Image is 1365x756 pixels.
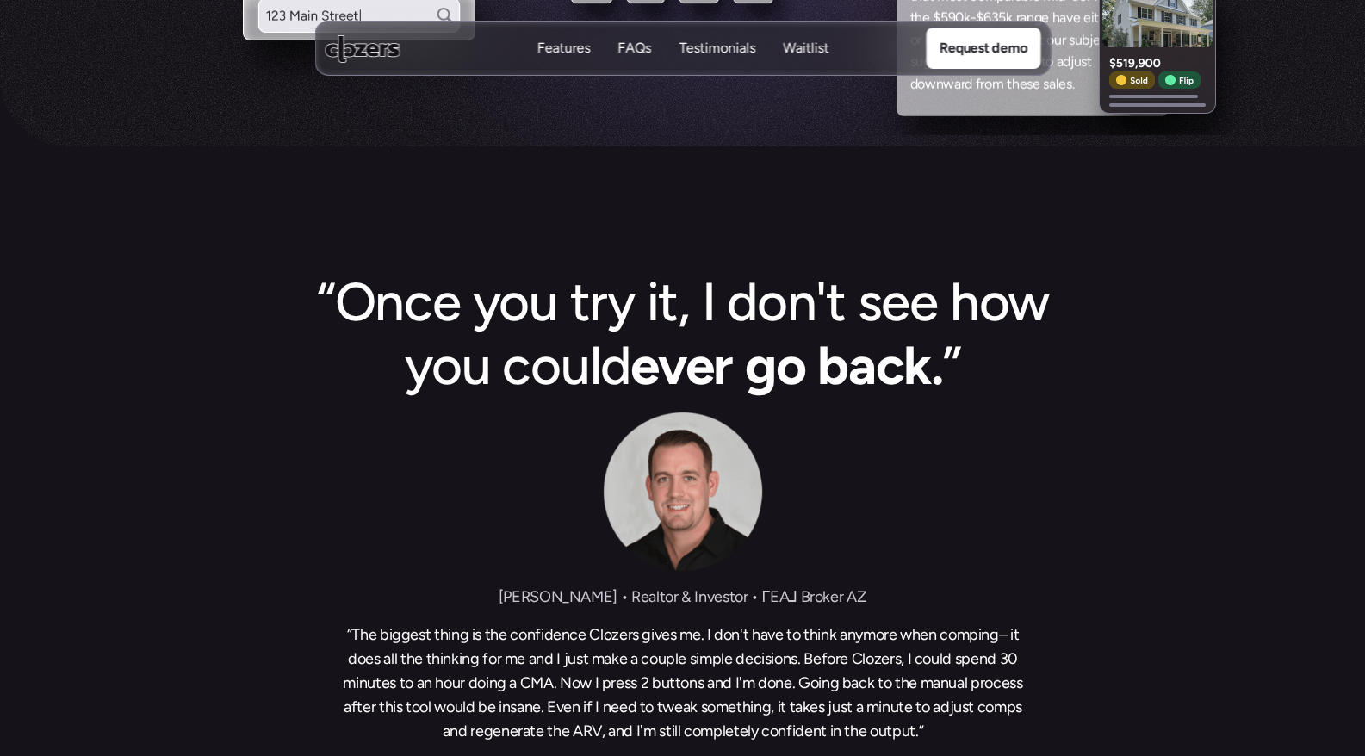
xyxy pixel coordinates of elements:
[338,623,1027,743] h3: “The biggest thing is the confidence Clozers gives me. I don't have to think anymore when comping...
[679,39,755,59] a: TestimonialsTestimonials
[679,58,755,77] p: Testimonials
[304,270,1062,399] h1: “Once you try it, I don't see how you could ”
[783,58,828,77] p: Waitlist
[537,39,590,58] p: Features
[617,58,651,77] p: FAQs
[783,39,828,59] a: WaitlistWaitlist
[679,39,755,58] p: Testimonials
[617,39,651,58] p: FAQs
[783,39,828,58] p: Waitlist
[537,58,590,77] p: Features
[630,333,943,398] strong: ever go back.
[537,39,590,59] a: FeaturesFeatures
[940,37,1027,59] p: Request demo
[926,28,1040,69] a: Request demo
[617,39,651,59] a: FAQsFAQs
